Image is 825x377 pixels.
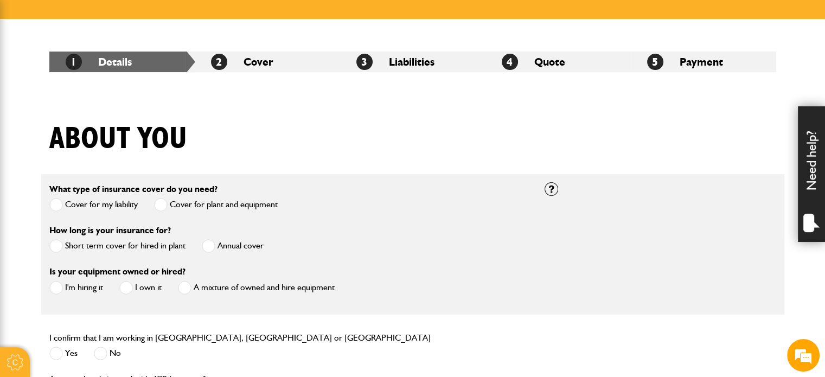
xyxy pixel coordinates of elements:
label: I confirm that I am working in [GEOGRAPHIC_DATA], [GEOGRAPHIC_DATA] or [GEOGRAPHIC_DATA] [49,334,431,342]
h1: About you [49,121,187,157]
label: Cover for my liability [49,198,138,212]
li: Payment [631,52,776,72]
span: 3 [356,54,373,70]
label: No [94,347,121,360]
label: Cover for plant and equipment [154,198,278,212]
label: Short term cover for hired in plant [49,239,186,253]
span: 1 [66,54,82,70]
label: I own it [119,281,162,295]
li: Details [49,52,195,72]
label: Is your equipment owned or hired? [49,267,186,276]
li: Liabilities [340,52,485,72]
div: Need help? [798,106,825,242]
li: Quote [485,52,631,72]
label: Annual cover [202,239,264,253]
label: Yes [49,347,78,360]
li: Cover [195,52,340,72]
label: What type of insurance cover do you need? [49,185,218,194]
label: How long is your insurance for? [49,226,171,235]
label: I'm hiring it [49,281,103,295]
span: 5 [647,54,663,70]
label: A mixture of owned and hire equipment [178,281,335,295]
span: 4 [502,54,518,70]
span: 2 [211,54,227,70]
